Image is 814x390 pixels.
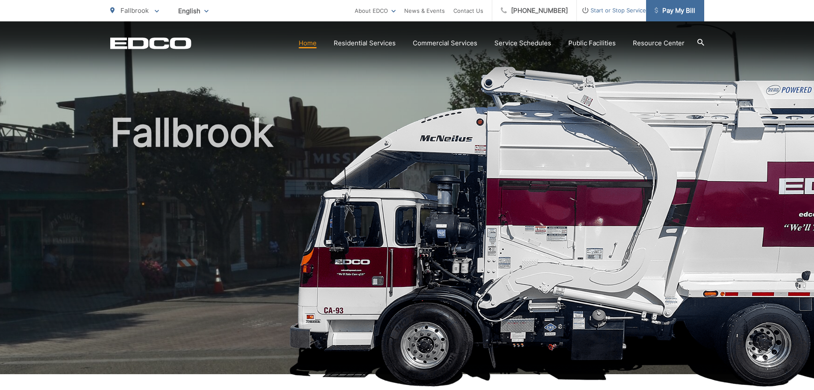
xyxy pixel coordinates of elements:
a: Resource Center [633,38,685,48]
a: About EDCO [355,6,396,16]
span: Fallbrook [120,6,149,15]
span: Pay My Bill [655,6,695,16]
span: English [172,3,215,18]
a: Public Facilities [568,38,616,48]
a: EDCD logo. Return to the homepage. [110,37,191,49]
a: Service Schedules [494,38,551,48]
a: Home [299,38,317,48]
a: Commercial Services [413,38,477,48]
a: News & Events [404,6,445,16]
a: Residential Services [334,38,396,48]
a: Contact Us [453,6,483,16]
h1: Fallbrook [110,111,704,382]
